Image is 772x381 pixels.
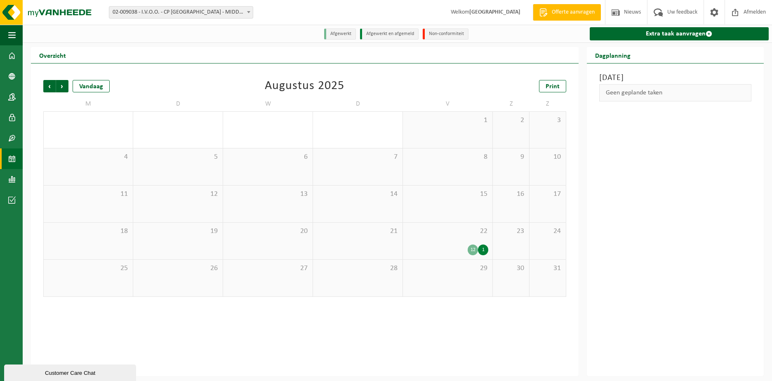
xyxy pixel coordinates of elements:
[407,116,488,125] span: 1
[587,47,639,63] h2: Dagplanning
[534,190,562,199] span: 17
[4,363,138,381] iframe: chat widget
[534,264,562,273] span: 31
[497,190,525,199] span: 16
[56,80,68,92] span: Volgende
[497,264,525,273] span: 30
[109,7,253,18] span: 02-009038 - I.V.O.O. - CP MIDDELKERKE - MIDDELKERKE
[469,9,520,15] strong: [GEOGRAPHIC_DATA]
[227,227,308,236] span: 20
[137,153,219,162] span: 5
[137,264,219,273] span: 26
[497,116,525,125] span: 2
[43,96,133,111] td: M
[599,72,751,84] h3: [DATE]
[423,28,468,40] li: Non-conformiteit
[534,227,562,236] span: 24
[550,8,597,16] span: Offerte aanvragen
[539,80,566,92] a: Print
[599,84,751,101] div: Geen geplande taken
[43,80,56,92] span: Vorige
[478,245,488,255] div: 1
[227,153,308,162] span: 6
[223,96,313,111] td: W
[468,245,478,255] div: 12
[534,153,562,162] span: 10
[133,96,223,111] td: D
[227,264,308,273] span: 27
[407,264,488,273] span: 29
[497,153,525,162] span: 9
[546,83,560,90] span: Print
[317,264,398,273] span: 28
[137,190,219,199] span: 12
[48,190,129,199] span: 11
[360,28,419,40] li: Afgewerkt en afgemeld
[265,80,344,92] div: Augustus 2025
[407,153,488,162] span: 8
[493,96,530,111] td: Z
[317,190,398,199] span: 14
[48,264,129,273] span: 25
[313,96,403,111] td: D
[48,227,129,236] span: 18
[317,227,398,236] span: 21
[73,80,110,92] div: Vandaag
[137,227,219,236] span: 19
[317,153,398,162] span: 7
[48,153,129,162] span: 4
[590,27,769,40] a: Extra taak aanvragen
[407,190,488,199] span: 15
[227,190,308,199] span: 13
[533,4,601,21] a: Offerte aanvragen
[530,96,566,111] td: Z
[407,227,488,236] span: 22
[31,47,74,63] h2: Overzicht
[497,227,525,236] span: 23
[534,116,562,125] span: 3
[324,28,356,40] li: Afgewerkt
[403,96,493,111] td: V
[109,6,253,19] span: 02-009038 - I.V.O.O. - CP MIDDELKERKE - MIDDELKERKE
